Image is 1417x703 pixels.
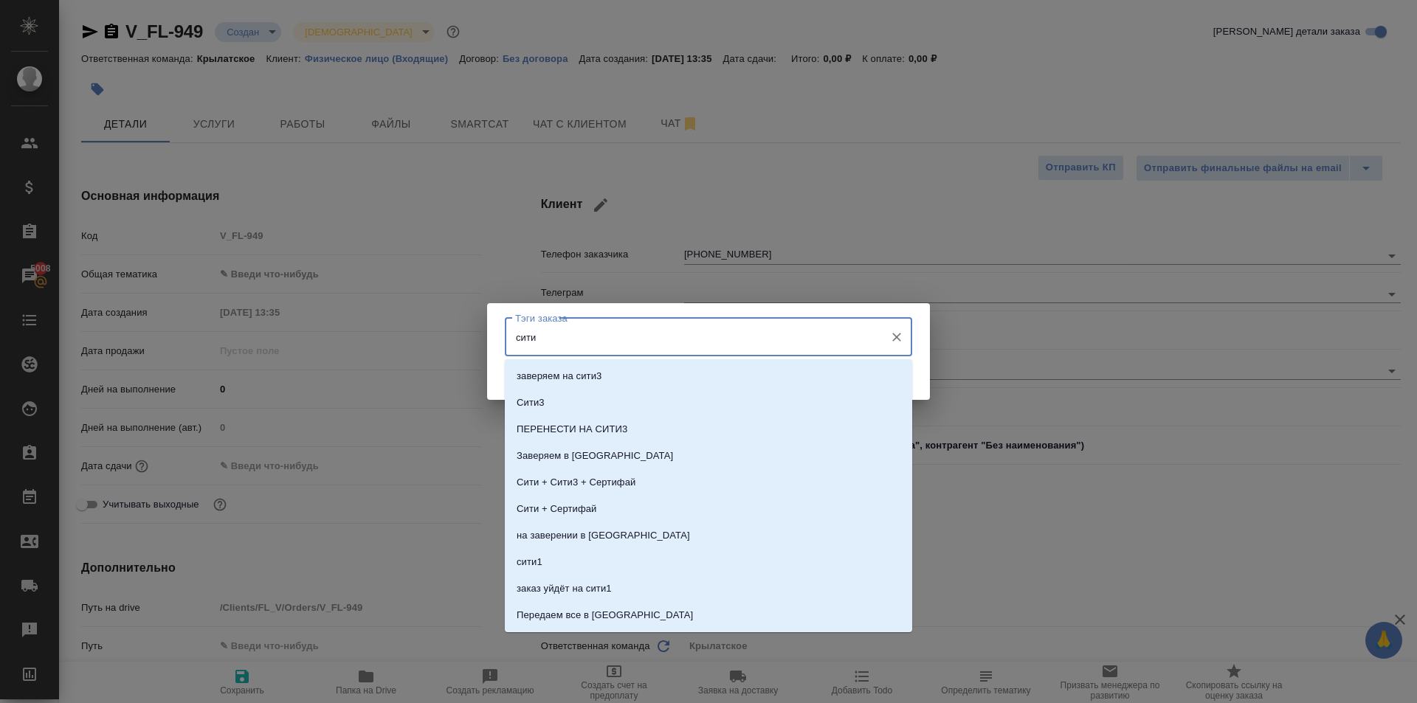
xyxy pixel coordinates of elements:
button: Очистить [886,327,907,347]
p: заверяем на сити3 [517,369,601,384]
p: Заверяем в [GEOGRAPHIC_DATA] [517,449,673,463]
p: Сити3 [517,395,545,410]
p: сити1 [517,555,542,569]
p: Сити + Сити3 + Сертифай [517,475,635,490]
p: Сити + Сертифай [517,502,596,516]
p: Передаем все в [GEOGRAPHIC_DATA] [517,608,693,623]
p: ПЕРЕНЕСТИ НА СИТИ3 [517,422,627,437]
p: на заверении в [GEOGRAPHIC_DATA] [517,528,690,543]
p: заказ уйдёт на сити1 [517,581,612,596]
